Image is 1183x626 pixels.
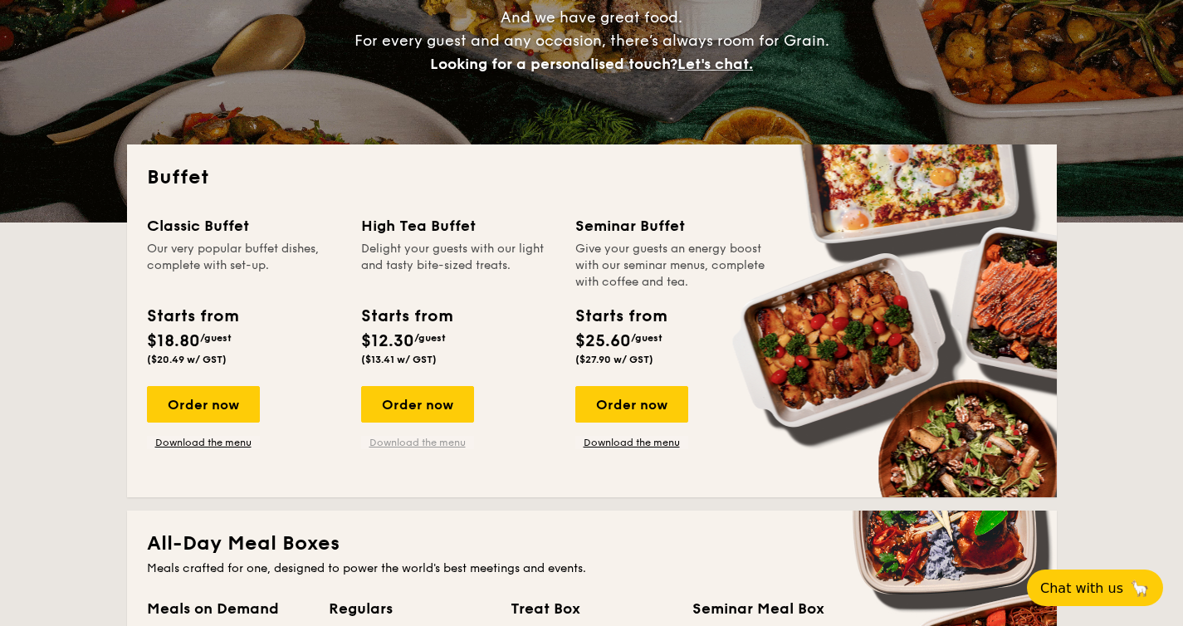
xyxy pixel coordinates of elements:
[147,331,200,351] span: $18.80
[361,386,474,423] div: Order now
[677,55,753,73] span: Let's chat.
[1040,580,1123,596] span: Chat with us
[147,354,227,365] span: ($20.49 w/ GST)
[361,436,474,449] a: Download the menu
[147,241,341,291] div: Our very popular buffet dishes, complete with set-up.
[575,214,770,237] div: Seminar Buffet
[354,8,829,73] span: And we have great food. For every guest and any occasion, there’s always room for Grain.
[575,354,653,365] span: ($27.90 w/ GST)
[575,241,770,291] div: Give your guests an energy boost with our seminar menus, complete with coffee and tea.
[147,304,237,329] div: Starts from
[329,597,491,620] div: Regulars
[575,436,688,449] a: Download the menu
[361,354,437,365] span: ($13.41 w/ GST)
[361,214,555,237] div: High Tea Buffet
[1130,579,1150,598] span: 🦙
[631,332,662,344] span: /guest
[147,214,341,237] div: Classic Buffet
[414,332,446,344] span: /guest
[147,436,260,449] a: Download the menu
[361,331,414,351] span: $12.30
[361,304,452,329] div: Starts from
[430,55,677,73] span: Looking for a personalised touch?
[147,560,1037,577] div: Meals crafted for one, designed to power the world's best meetings and events.
[511,597,672,620] div: Treat Box
[575,386,688,423] div: Order now
[692,597,854,620] div: Seminar Meal Box
[147,597,309,620] div: Meals on Demand
[147,531,1037,557] h2: All-Day Meal Boxes
[575,331,631,351] span: $25.60
[575,304,666,329] div: Starts from
[361,241,555,291] div: Delight your guests with our light and tasty bite-sized treats.
[147,164,1037,191] h2: Buffet
[1027,570,1163,606] button: Chat with us🦙
[200,332,232,344] span: /guest
[147,386,260,423] div: Order now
